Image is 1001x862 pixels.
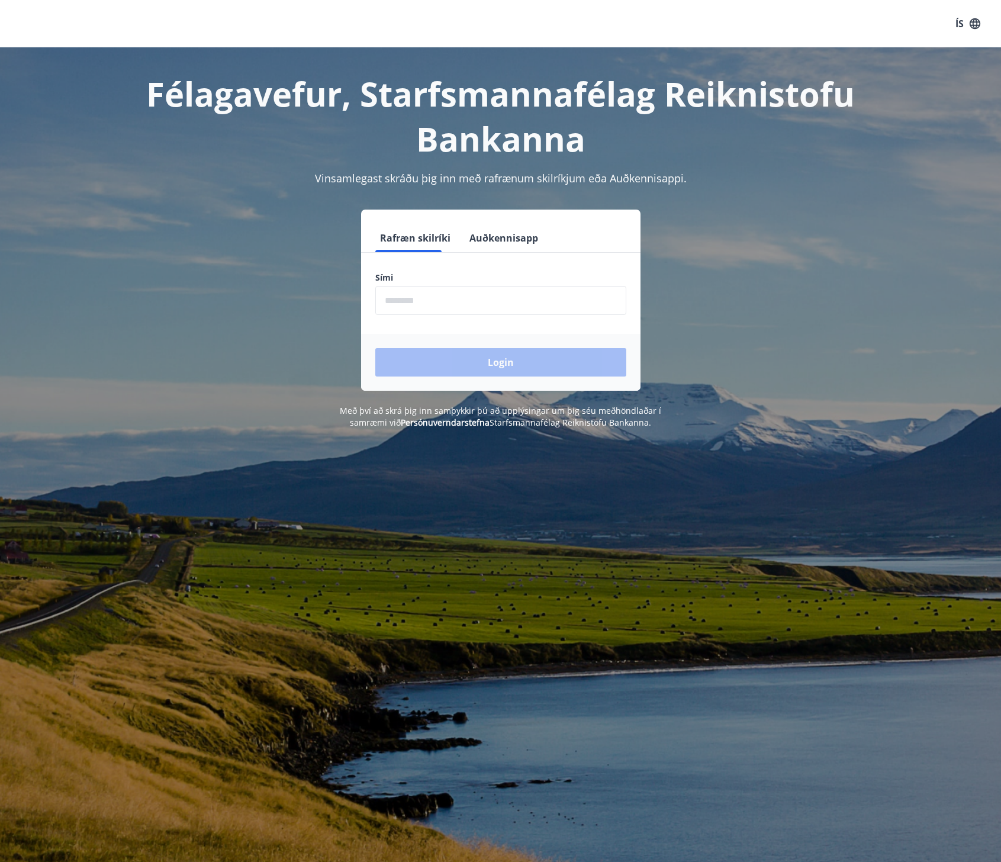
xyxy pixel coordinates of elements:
[375,224,455,252] button: Rafræn skilríki
[465,224,543,252] button: Auðkennisapp
[949,13,987,34] button: ÍS
[340,405,661,428] span: Með því að skrá þig inn samþykkir þú að upplýsingar um þig séu meðhöndlaðar í samræmi við Starfsm...
[375,272,626,284] label: Sími
[315,171,687,185] span: Vinsamlegast skráðu þig inn með rafrænum skilríkjum eða Auðkennisappi.
[89,71,913,161] h1: Félagavefur, Starfsmannafélag Reiknistofu Bankanna
[401,417,490,428] a: Persónuverndarstefna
